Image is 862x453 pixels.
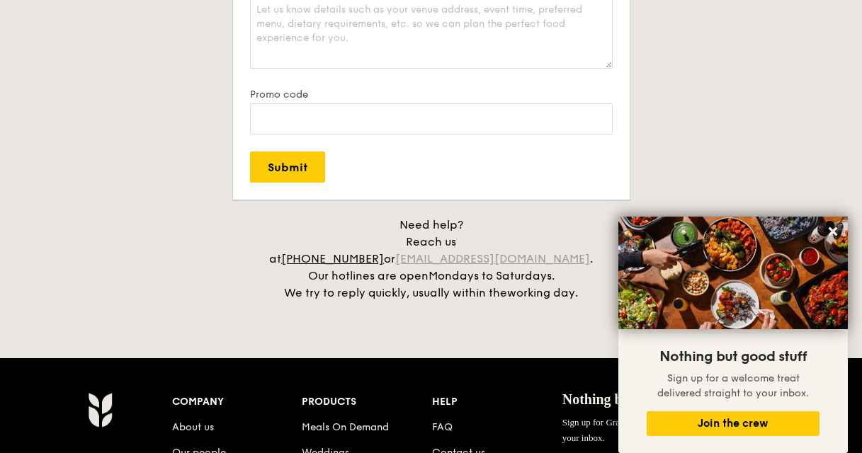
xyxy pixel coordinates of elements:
input: Submit [250,151,325,183]
a: FAQ [432,421,453,433]
span: working day. [507,286,578,299]
div: Products [302,392,432,412]
a: Meals On Demand [302,421,389,433]
a: [EMAIL_ADDRESS][DOMAIN_NAME] [395,252,590,265]
a: About us [172,421,214,433]
div: Need help? Reach us at or . Our hotlines are open We try to reply quickly, usually within the [254,217,608,302]
div: Help [432,392,562,412]
button: Join the crew [647,411,820,436]
span: Nothing but good stuff [562,391,699,407]
img: DSC07876-Edit02-Large.jpeg [618,217,848,329]
span: Sign up for a welcome treat delivered straight to your inbox. [657,372,809,399]
span: Sign up for Grain mail and get a welcome treat delivered straight to your inbox. [562,417,812,443]
img: AYc88T3wAAAABJRU5ErkJggg== [88,392,113,428]
label: Promo code [250,88,613,101]
span: Nothing but good stuff [659,348,807,365]
div: Company [172,392,302,412]
button: Close [822,220,844,243]
a: [PHONE_NUMBER] [281,252,384,265]
span: Mondays to Saturdays. [429,269,555,282]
